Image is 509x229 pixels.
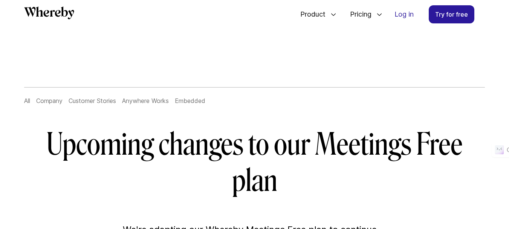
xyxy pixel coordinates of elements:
[69,97,116,105] a: Customer Stories
[24,6,74,22] a: Whereby
[175,97,205,105] a: Embedded
[429,5,474,23] a: Try for free
[388,6,420,23] a: Log in
[36,97,63,105] a: Company
[293,2,327,27] span: Product
[24,97,30,105] a: All
[342,2,373,27] span: Pricing
[24,6,74,19] svg: Whereby
[38,126,472,199] h1: Upcoming changes to our Meetings Free plan
[122,97,169,105] a: Anywhere Works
